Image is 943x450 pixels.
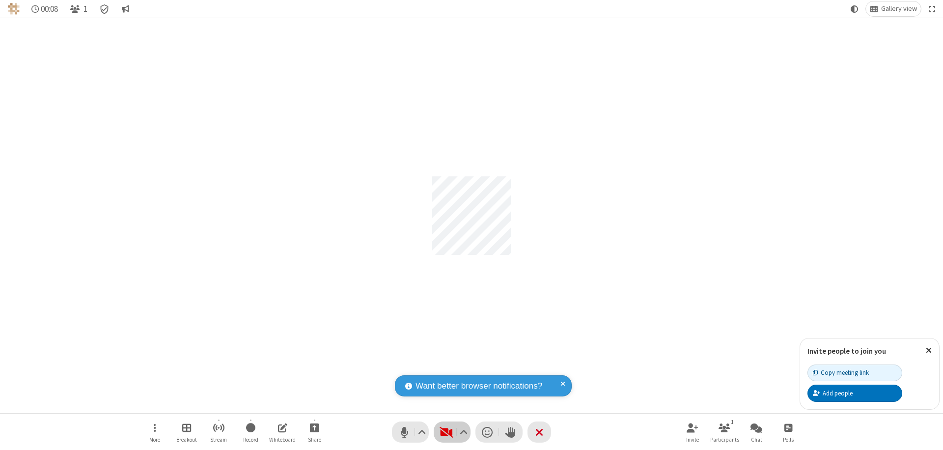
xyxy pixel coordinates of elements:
button: Using system theme [847,1,862,16]
span: Want better browser notifications? [416,380,542,393]
div: Meeting details Encryption enabled [95,1,114,16]
button: Invite participants (⌘+Shift+I) [678,418,707,446]
span: Gallery view [881,5,917,13]
button: Copy meeting link [807,365,902,381]
button: Open participant list [710,418,739,446]
button: Send a reaction [475,422,499,443]
span: More [149,437,160,443]
button: Start streaming [204,418,233,446]
label: Invite people to join you [807,346,886,356]
span: Stream [210,437,227,443]
button: Conversation [117,1,133,16]
span: Record [243,437,258,443]
button: Open participant list [66,1,91,16]
button: Fullscreen [925,1,940,16]
span: Whiteboard [269,437,296,443]
span: Share [308,437,321,443]
button: Audio settings [416,422,429,443]
button: Video setting [457,422,471,443]
span: Participants [710,437,739,443]
button: Open chat [742,418,771,446]
button: Open poll [774,418,803,446]
button: Close popover [918,338,939,363]
span: Chat [751,437,762,443]
span: 00:08 [41,4,58,14]
span: Polls [783,437,794,443]
img: QA Selenium DO NOT DELETE OR CHANGE [8,3,20,15]
div: Copy meeting link [813,368,869,377]
button: Manage Breakout Rooms [172,418,201,446]
button: Change layout [866,1,921,16]
button: Start video (⌘+Shift+V) [434,422,471,443]
span: Invite [686,437,699,443]
button: End or leave meeting [527,422,551,443]
button: Open shared whiteboard [268,418,297,446]
button: Mute (⌘+Shift+A) [392,422,429,443]
span: 1 [83,4,87,14]
div: 1 [728,418,737,426]
button: Add people [807,385,902,401]
button: Start sharing [300,418,329,446]
span: Breakout [176,437,197,443]
button: Start recording [236,418,265,446]
div: Timer [28,1,62,16]
button: Raise hand [499,422,523,443]
button: Open menu [140,418,169,446]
